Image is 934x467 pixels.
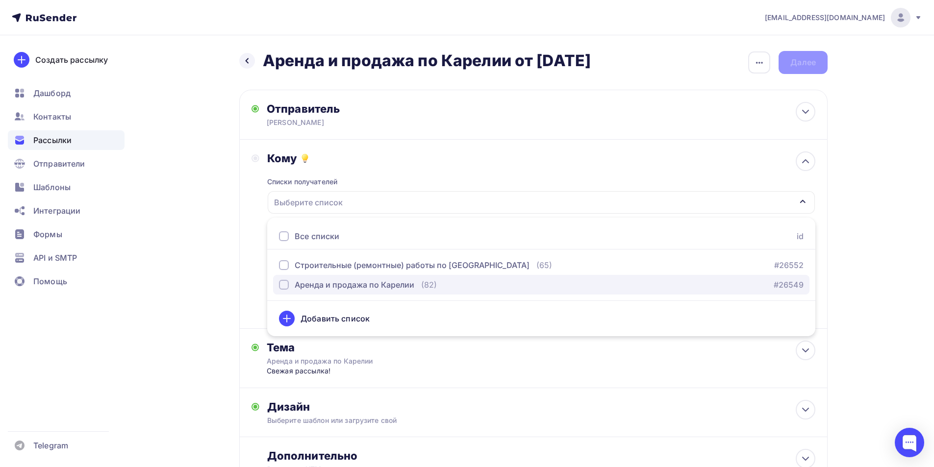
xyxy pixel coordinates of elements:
[35,54,108,66] div: Создать рассылку
[270,194,347,211] div: Выберите список
[295,230,339,242] div: Все списки
[765,13,885,23] span: [EMAIL_ADDRESS][DOMAIN_NAME]
[33,440,68,451] span: Telegram
[267,102,479,116] div: Отправитель
[267,449,815,463] div: Дополнительно
[536,259,552,271] div: (65)
[301,313,370,324] div: Добавить список
[295,259,530,271] div: Строительные (ремонтные) работы по [GEOGRAPHIC_DATA]
[8,177,125,197] a: Шаблоны
[774,259,804,271] a: #26552
[8,154,125,173] a: Отправители
[263,51,591,71] h2: Аренда и продажа по Карелии от [DATE]
[267,191,815,214] button: Выберите список
[267,341,460,354] div: Тема
[765,8,922,27] a: [EMAIL_ADDRESS][DOMAIN_NAME]
[8,130,125,150] a: Рассылки
[267,400,815,414] div: Дизайн
[8,83,125,103] a: Дашборд
[33,181,71,193] span: Шаблоны
[774,279,804,291] a: #26549
[8,224,125,244] a: Формы
[33,252,77,264] span: API и SMTP
[33,87,71,99] span: Дашборд
[33,158,85,170] span: Отправители
[33,134,72,146] span: Рассылки
[267,151,815,165] div: Кому
[267,416,761,425] div: Выберите шаблон или загрузите свой
[267,366,460,376] div: Свежая рассылка!
[797,230,804,242] div: id
[421,279,437,291] div: (82)
[267,118,458,127] div: [PERSON_NAME]
[267,177,338,187] div: Списки получателей
[267,218,815,336] ul: Выберите список
[8,107,125,126] a: Контакты
[33,228,62,240] span: Формы
[33,111,71,123] span: Контакты
[33,205,80,217] span: Интеграции
[33,275,67,287] span: Помощь
[267,356,441,366] div: Аренда и продажа по Карелии
[295,279,414,291] div: Аренда и продажа по Карелии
